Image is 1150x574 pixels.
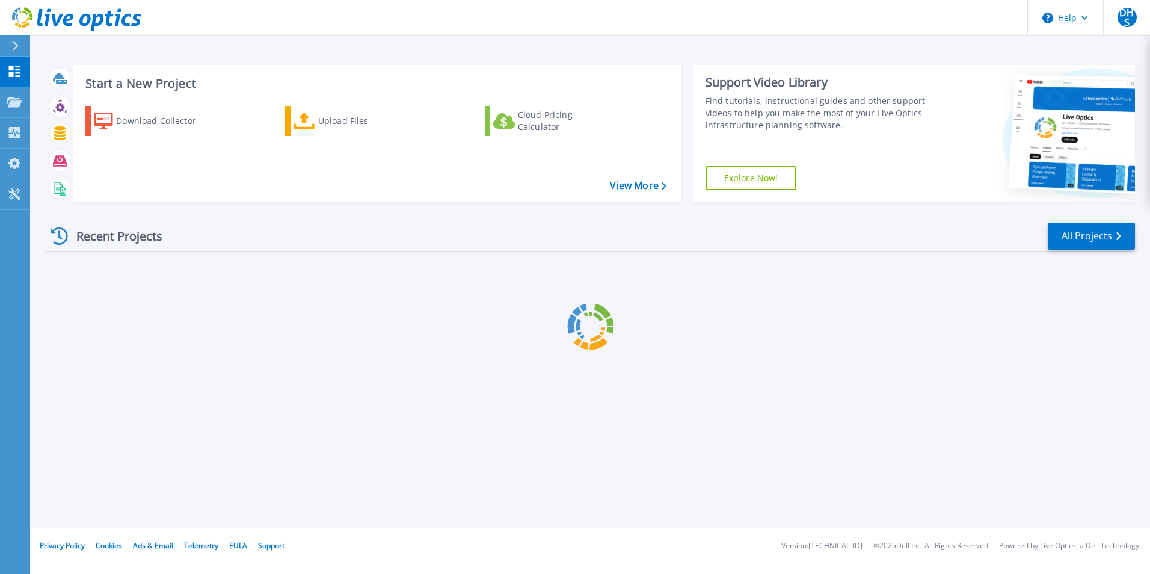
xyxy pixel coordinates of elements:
div: Download Collector [116,109,212,133]
a: Upload Files [285,106,419,136]
a: EULA [229,540,247,551]
a: Cookies [96,540,122,551]
div: Upload Files [318,109,414,133]
a: Privacy Policy [40,540,85,551]
li: © 2025 Dell Inc. All Rights Reserved [873,542,988,550]
div: Recent Projects [46,221,179,251]
span: DHS [1118,8,1137,27]
a: View More [610,180,666,191]
a: Explore Now! [706,166,797,190]
a: Support [258,540,284,551]
div: Support Video Library [706,75,930,90]
div: Find tutorials, instructional guides and other support videos to help you make the most of your L... [706,95,930,131]
li: Version: [TECHNICAL_ID] [781,542,862,550]
a: Cloud Pricing Calculator [485,106,619,136]
a: Telemetry [184,540,218,551]
a: Download Collector [85,106,220,136]
h3: Start a New Project [85,77,666,90]
li: Powered by Live Optics, a Dell Technology [999,542,1139,550]
a: Ads & Email [133,540,173,551]
a: All Projects [1048,223,1135,250]
div: Cloud Pricing Calculator [518,109,614,133]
